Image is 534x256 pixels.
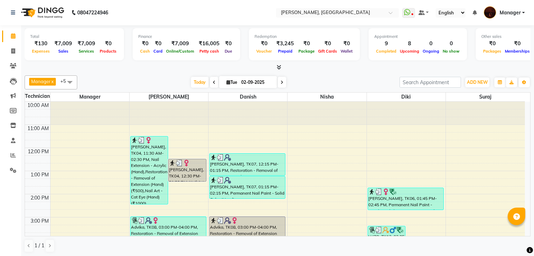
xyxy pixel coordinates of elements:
[297,40,316,48] div: ₹0
[441,49,461,54] span: No show
[164,49,196,54] span: Online/Custom
[503,40,532,48] div: ₹0
[367,93,446,101] span: Diki
[222,40,235,48] div: ₹0
[138,34,235,40] div: Finance
[29,217,50,225] div: 3:00 PM
[374,49,398,54] span: Completed
[421,49,441,54] span: Ongoing
[29,171,50,178] div: 1:00 PM
[339,40,354,48] div: ₹0
[152,40,164,48] div: ₹0
[51,79,54,84] a: x
[316,40,339,48] div: ₹0
[29,194,50,202] div: 2:00 PM
[25,93,50,100] div: Technician
[30,34,118,40] div: Total
[26,148,50,155] div: 12:00 PM
[210,154,285,175] div: [PERSON_NAME], TK07, 12:15 PM-01:15 PM, Restoration - Removal of Extension (Hand)
[30,40,52,48] div: ₹130
[374,34,461,40] div: Appointment
[77,3,108,22] b: 08047224946
[421,40,441,48] div: 0
[223,49,234,54] span: Due
[441,40,461,48] div: 0
[77,49,96,54] span: Services
[198,49,221,54] span: Petty cash
[400,77,461,88] input: Search Appointment
[52,40,75,48] div: ₹7,009
[138,49,152,54] span: Cash
[255,34,354,40] div: Redemption
[374,40,398,48] div: 9
[164,40,196,48] div: ₹7,009
[239,77,274,88] input: 2025-09-02
[60,78,71,84] span: +5
[57,49,70,54] span: Sales
[273,40,297,48] div: ₹3,245
[481,49,503,54] span: Packages
[34,242,44,249] span: 1 / 1
[225,80,239,85] span: Tue
[169,159,206,181] div: [PERSON_NAME], TK04, 12:30 PM-01:30 PM, Nail Art - Chrome (Hand)
[297,49,316,54] span: Package
[30,49,52,54] span: Expenses
[138,40,152,48] div: ₹0
[196,40,222,48] div: ₹16,005
[98,49,118,54] span: Products
[368,188,443,210] div: [PERSON_NAME], TK06, 01:45 PM-02:45 PM, Permanent Nail Paint - Regular Polish,Manicure - Cut & Fi...
[26,102,50,109] div: 10:00 AM
[446,93,525,101] span: suraj
[316,49,339,54] span: Gift Cards
[152,49,164,54] span: Card
[276,49,294,54] span: Prepaid
[75,40,98,48] div: ₹7,009
[398,40,421,48] div: 8
[398,49,421,54] span: Upcoming
[209,93,287,101] span: Danish
[339,49,354,54] span: Wallet
[51,93,129,101] span: Manager
[98,40,118,48] div: ₹0
[505,228,527,249] iframe: chat widget
[481,40,503,48] div: ₹0
[210,217,285,238] div: Advika, TK08, 03:00 PM-04:00 PM, Restoration - Removal of Extension (Hand)
[467,80,488,85] span: ADD NEW
[503,49,532,54] span: Memberships
[255,40,273,48] div: ₹0
[465,78,489,87] button: ADD NEW
[18,3,66,22] img: logo
[131,136,168,204] div: [PERSON_NAME], TK04, 11:30 AM-02:30 PM, Nail Extension - Acrylic (Hand),Restoration - Removal of ...
[255,49,273,54] span: Voucher
[500,9,521,16] span: Manager
[484,6,496,19] img: Manager
[210,176,285,198] div: [PERSON_NAME], TK07, 01:15 PM-02:15 PM, Permanent Nail Paint - Solid Color (Hand)
[31,79,51,84] span: Manager
[131,217,206,238] div: Advika, TK08, 03:00 PM-04:00 PM, Restoration - Removal of Extension (Hand)
[130,93,208,101] span: [PERSON_NAME]
[288,93,366,101] span: Nisha
[191,77,209,88] span: Today
[26,125,50,132] div: 11:00 AM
